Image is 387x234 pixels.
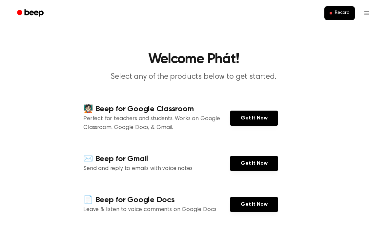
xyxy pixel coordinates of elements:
[359,5,375,21] button: Open menu
[68,72,319,82] p: Select any of the products below to get started.
[83,205,230,214] p: Leave & listen to voice comments on Google Docs
[230,197,278,212] a: Get It Now
[83,104,230,115] h4: 🧑🏻‍🏫 Beep for Google Classroom
[26,53,361,66] h1: Welcome Phát!
[12,7,50,20] a: Beep
[83,164,230,173] p: Send and reply to emails with voice notes
[230,156,278,171] a: Get It Now
[324,6,355,20] button: Record
[83,154,230,164] h4: ✉️ Beep for Gmail
[335,10,350,16] span: Record
[83,195,230,205] h4: 📄 Beep for Google Docs
[83,115,230,132] p: Perfect for teachers and students. Works on Google Classroom, Google Docs, & Gmail.
[230,111,278,126] a: Get It Now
